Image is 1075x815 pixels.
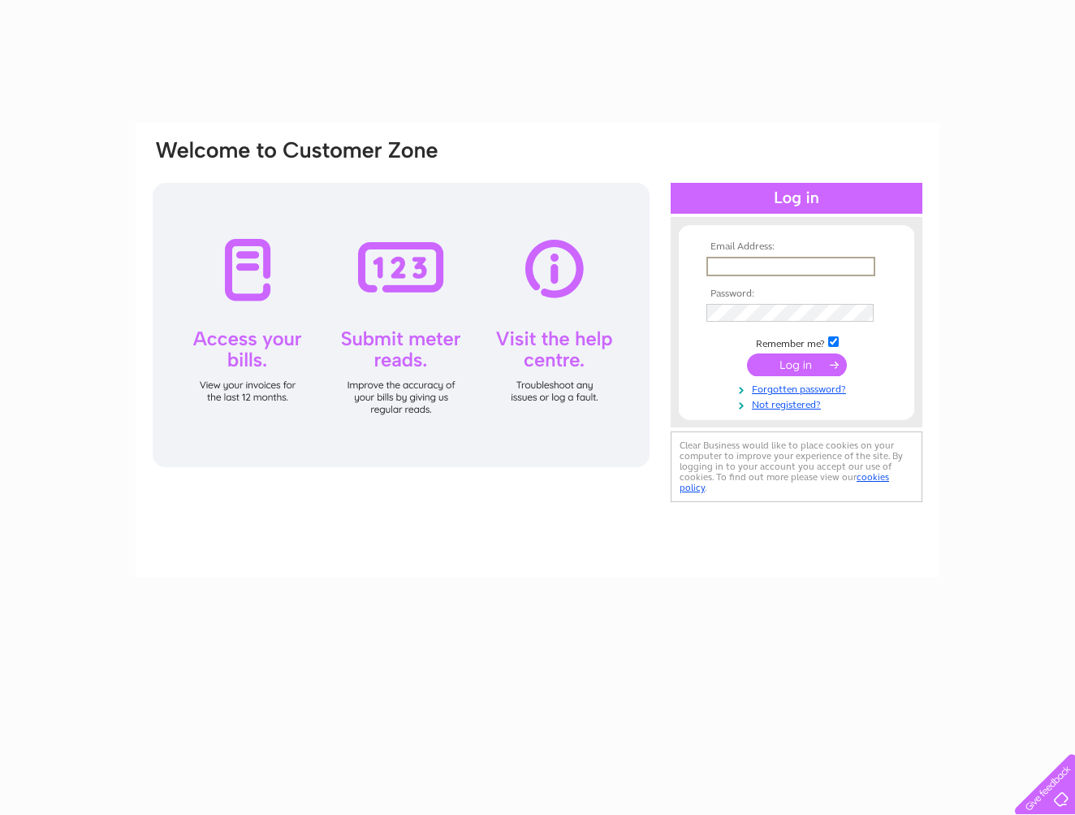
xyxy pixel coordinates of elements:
[671,431,922,502] div: Clear Business would like to place cookies on your computer to improve your experience of the sit...
[747,353,847,376] input: Submit
[702,334,891,350] td: Remember me?
[680,471,889,493] a: cookies policy
[702,288,891,300] th: Password:
[706,380,891,396] a: Forgotten password?
[702,241,891,253] th: Email Address:
[706,396,891,411] a: Not registered?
